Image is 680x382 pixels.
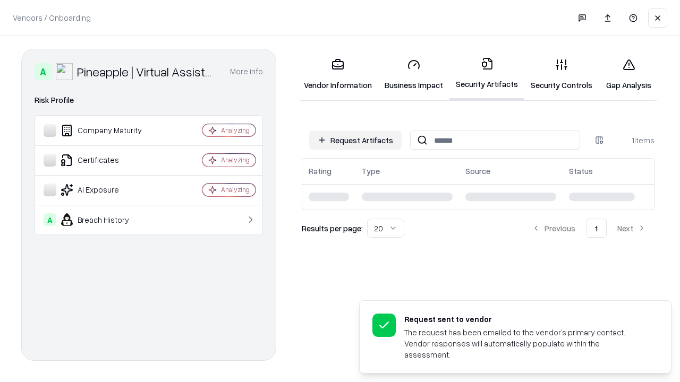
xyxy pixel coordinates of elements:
nav: pagination [523,219,654,238]
div: Company Maturity [44,124,171,137]
div: Analyzing [221,185,250,194]
button: 1 [586,219,607,238]
a: Vendor Information [297,50,378,99]
button: Request Artifacts [309,131,402,150]
div: A [44,213,56,226]
button: More info [230,62,263,81]
p: Vendors / Onboarding [13,12,91,23]
div: Analyzing [221,126,250,135]
div: Breach History [44,213,171,226]
a: Security Artifacts [449,49,524,100]
div: Source [465,166,490,177]
a: Security Controls [524,50,599,99]
div: 1 items [612,135,654,146]
div: The request has been emailed to the vendor’s primary contact. Vendor responses will automatically... [404,327,645,360]
div: Risk Profile [35,94,263,107]
p: Results per page: [302,223,363,234]
div: Certificates [44,154,171,167]
a: Gap Analysis [599,50,659,99]
div: A [35,63,52,80]
div: Type [362,166,380,177]
div: Pineapple | Virtual Assistant Agency [77,63,217,80]
a: Business Impact [378,50,449,99]
div: Analyzing [221,155,250,164]
div: Status [569,166,593,177]
div: AI Exposure [44,184,171,196]
img: Pineapple | Virtual Assistant Agency [56,63,73,80]
div: Rating [309,166,331,177]
div: Request sent to vendor [404,314,645,325]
